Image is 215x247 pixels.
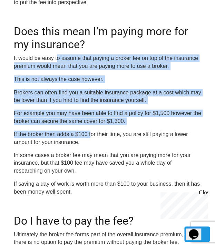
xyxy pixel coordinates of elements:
p: In some cases a broker fee may mean that you are paying more for your insurance, but that $100 fe... [14,152,201,175]
h2: Do I have to pay the fee? [14,206,201,227]
div: Chat live with an agent now!Close [3,3,48,50]
iframe: chat widget [186,219,208,240]
iframe: chat widget [158,189,208,219]
p: Ultimately the broker fee forms part of the overall insurance premium, so there is no option to p... [14,231,201,246]
p: For example you may have been able to find a policy for $1,500 however the broker can secure the ... [14,110,201,125]
p: Brokers can often find you a suitable insurance package at a cost which may be lower than if you ... [14,89,201,104]
p: If saving a day of work is worth more than $100 to your business, then it has been money well spent. [14,180,201,196]
p: It would be easy to assume that paying a broker fee on top of the insurance premium would mean th... [14,54,201,70]
a: Back to top [184,226,210,242]
p: If the broker then adds a $100 for their time, you are still paying a lower amount for your insur... [14,131,201,146]
p: This is not always the case however. [14,75,201,83]
h2: Does this mean I’m paying more for my insurance? [14,17,201,51]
